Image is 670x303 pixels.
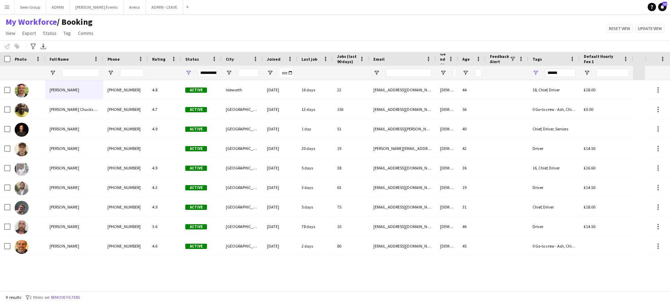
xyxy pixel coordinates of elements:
div: [EMAIL_ADDRESS][PERSON_NAME][DOMAIN_NAME] [369,119,436,138]
div: 42 [458,139,486,158]
div: [PERSON_NAME][EMAIL_ADDRESS][PERSON_NAME][DOMAIN_NAME] [369,139,436,158]
button: Open Filter Menu [440,70,446,76]
div: 40 [458,119,486,138]
div: Chief, Driver, Seniors [528,119,580,138]
button: Open Filter Menu [462,70,469,76]
button: Open Filter Menu [584,70,590,76]
div: [EMAIL_ADDRESS][DOMAIN_NAME] [369,217,436,236]
div: [PHONE_NUMBER] [103,236,148,256]
span: Status [185,56,199,62]
input: Email Filter Input [386,69,432,77]
div: [DATE] [263,217,297,236]
div: [EMAIL_ADDRESS][DOMAIN_NAME] [369,197,436,217]
div: [DEMOGRAPHIC_DATA] [436,197,458,217]
span: Last job [301,56,317,62]
button: Open Filter Menu [533,70,539,76]
span: [PERSON_NAME] [50,243,79,249]
div: 4.9 [148,197,181,217]
div: [DEMOGRAPHIC_DATA] [436,236,458,256]
div: [DEMOGRAPHIC_DATA] [436,158,458,177]
input: Joined Filter Input [280,69,293,77]
span: View [6,30,15,36]
span: [PERSON_NAME] [50,224,79,229]
input: Age Filter Input [475,69,482,77]
a: Status [40,29,59,38]
div: 20 days [297,139,333,158]
a: 10 [658,3,667,11]
div: 80 [333,236,369,256]
div: [PHONE_NUMBER] [103,217,148,236]
div: [PHONE_NUMBER] [103,158,148,177]
div: [GEOGRAPHIC_DATA] [222,217,263,236]
span: Tag [64,30,71,36]
div: [DEMOGRAPHIC_DATA] [436,139,458,158]
div: 46 [458,217,486,236]
span: Email [373,56,385,62]
div: 16 days [297,80,333,99]
div: [DEMOGRAPHIC_DATA] [436,80,458,99]
div: 0 Go-to crew - Ash, Chief, Driver, Seniors [528,236,580,256]
div: [DATE] [263,158,297,177]
div: 63 [333,178,369,197]
span: 2 filters set [30,295,50,300]
img: Allan Horsfield [15,84,29,98]
div: [EMAIL_ADDRESS][DOMAIN_NAME] [369,158,436,177]
div: [PHONE_NUMBER] [103,178,148,197]
div: [DATE] [263,80,297,99]
button: Open Filter Menu [185,70,192,76]
div: [GEOGRAPHIC_DATA] [222,236,263,256]
div: [EMAIL_ADDRESS][DOMAIN_NAME] [369,178,436,197]
div: 38 [333,158,369,177]
a: Tag [61,29,74,38]
button: [PERSON_NAME] Events [70,0,124,14]
div: [EMAIL_ADDRESS][DOMAIN_NAME] [369,100,436,119]
span: [PERSON_NAME] [50,165,79,171]
span: Tags [533,56,542,62]
span: Phone [107,56,120,62]
div: 4.7 [148,100,181,119]
div: Isleworth [222,80,263,99]
button: ADMIN [46,0,70,14]
div: [PHONE_NUMBER] [103,100,148,119]
span: Active [185,185,207,190]
span: Joined [267,56,281,62]
div: 4.6 [148,236,181,256]
input: City Filter Input [238,69,259,77]
div: 5 days [297,158,333,177]
div: [GEOGRAPHIC_DATA] [222,100,263,119]
img: Shane King [15,240,29,254]
span: [PERSON_NAME] [50,146,79,151]
span: £16.60 [584,165,595,171]
div: Chief, Driver [528,197,580,217]
div: 2 days [297,236,333,256]
div: 0 Go-to crew - Ash, Chief, Driver, Seniors [528,100,580,119]
div: 156 [333,100,369,119]
div: 4.3 [148,178,181,197]
span: Status [43,30,57,36]
button: Open Filter Menu [50,70,56,76]
div: [DATE] [263,197,297,217]
button: Update view [635,24,664,33]
button: Open Filter Menu [267,70,273,76]
span: Active [185,205,207,210]
div: [DEMOGRAPHIC_DATA] [436,178,458,197]
div: Driver [528,178,580,197]
img: Ash Grimmer [15,123,29,137]
app-action-btn: Advanced filters [29,42,37,51]
span: £0.00 [584,107,593,112]
div: [DATE] [263,100,297,119]
div: 5 days [297,197,333,217]
div: [GEOGRAPHIC_DATA] [222,119,263,138]
button: Open Filter Menu [373,70,380,76]
span: Active [185,244,207,249]
div: 10 [333,217,369,236]
div: [PHONE_NUMBER] [103,119,148,138]
img: Sandy Grierson [15,220,29,234]
div: 44 [458,80,486,99]
span: £14.50 [584,146,595,151]
input: Full Name Filter Input [62,69,99,77]
button: Seen Group [14,0,46,14]
div: 1 day [297,119,333,138]
div: 4.8 [148,80,181,99]
div: 51 [333,119,369,138]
